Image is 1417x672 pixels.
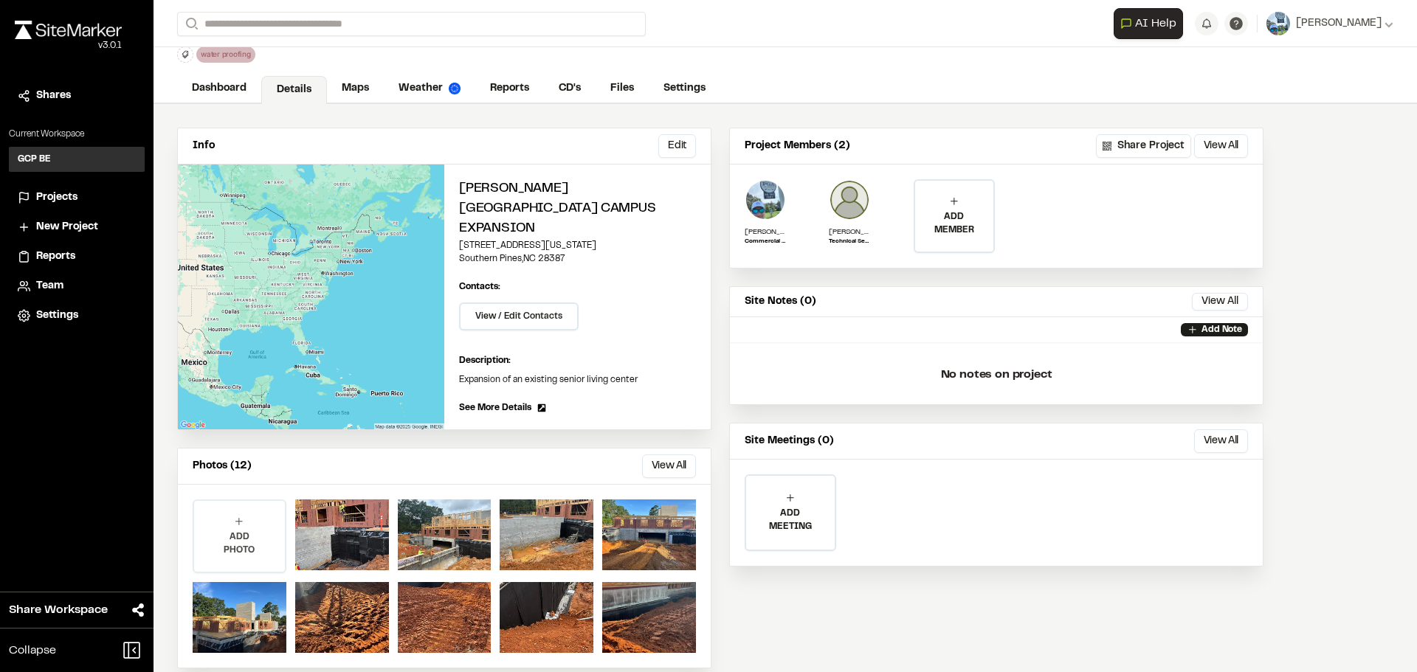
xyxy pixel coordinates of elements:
[1096,134,1191,158] button: Share Project
[261,76,327,104] a: Details
[745,226,786,238] p: [PERSON_NAME]
[193,138,215,154] p: Info
[829,179,870,221] img: Patrick Thomas
[1192,293,1248,311] button: View All
[177,12,204,36] button: Search
[36,249,75,265] span: Reports
[745,238,786,246] p: Commercial Territory Manager - [GEOGRAPHIC_DATA] - [GEOGRAPHIC_DATA], [GEOGRAPHIC_DATA], [GEOGRAP...
[658,134,696,158] button: Edit
[1114,8,1183,39] button: Open AI Assistant
[18,88,136,104] a: Shares
[9,642,56,659] span: Collapse
[327,75,384,103] a: Maps
[459,179,696,239] h2: [PERSON_NAME][GEOGRAPHIC_DATA] Campus Expansion
[1266,12,1393,35] button: [PERSON_NAME]
[1201,323,1242,336] p: Add Note
[177,75,261,103] a: Dashboard
[36,88,71,104] span: Shares
[829,238,870,246] p: Technical Service Engineer
[1266,12,1290,35] img: User
[194,530,285,557] p: ADD PHOTO
[36,219,98,235] span: New Project
[196,46,255,62] div: water proofing
[746,507,835,533] p: ADD MEETING
[18,278,136,294] a: Team
[384,75,475,103] a: Weather
[9,128,145,141] p: Current Workspace
[1194,134,1248,158] button: View All
[18,308,136,324] a: Settings
[459,252,696,266] p: Southern Pines , NC 28387
[18,249,136,265] a: Reports
[459,401,531,415] span: See More Details
[459,373,696,387] p: Expansion of an existing senior living center
[742,351,1251,398] p: No notes on project
[915,210,993,237] p: ADD MEMBER
[449,83,461,94] img: precipai.png
[1114,8,1189,39] div: Open AI Assistant
[18,219,136,235] a: New Project
[649,75,720,103] a: Settings
[745,179,786,221] img: Adam Zollinger
[745,433,834,449] p: Site Meetings (0)
[177,46,193,63] button: Edit Tags
[829,226,870,238] p: [PERSON_NAME]
[642,454,696,478] button: View All
[1194,429,1248,453] button: View All
[745,294,816,310] p: Site Notes (0)
[36,308,78,324] span: Settings
[459,354,696,367] p: Description:
[36,190,77,206] span: Projects
[15,21,122,39] img: rebrand.png
[459,239,696,252] p: [STREET_ADDRESS][US_STATE]
[1135,15,1176,32] span: AI Help
[1296,15,1382,32] span: [PERSON_NAME]
[459,302,579,330] button: View / Edit Contacts
[18,190,136,206] a: Projects
[596,75,649,103] a: Files
[18,153,51,166] h3: GCP BE
[36,278,63,294] span: Team
[475,75,544,103] a: Reports
[745,138,850,154] p: Project Members (2)
[193,458,252,474] p: Photos (12)
[15,39,122,52] div: Oh geez...please don't...
[9,601,108,619] span: Share Workspace
[459,280,500,294] p: Contacts:
[544,75,596,103] a: CD's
